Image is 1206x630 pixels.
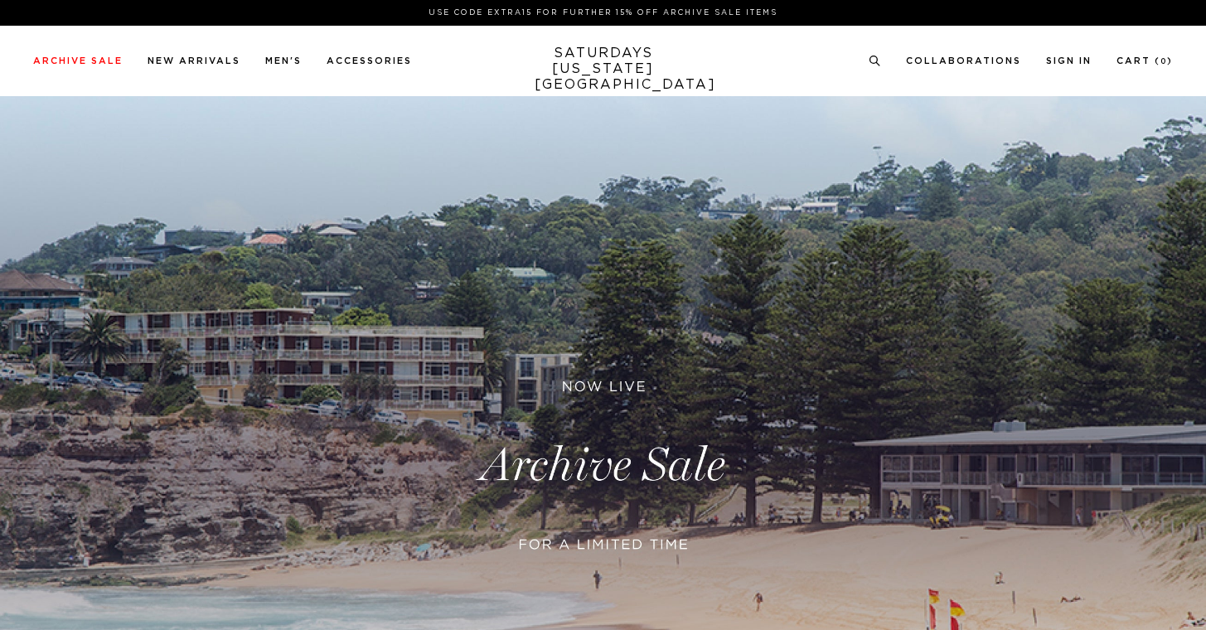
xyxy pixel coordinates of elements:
a: New Arrivals [148,56,240,65]
a: Sign In [1046,56,1092,65]
a: Archive Sale [33,56,123,65]
small: 0 [1160,58,1167,65]
a: SATURDAYS[US_STATE][GEOGRAPHIC_DATA] [535,46,671,93]
a: Accessories [327,56,412,65]
a: Cart (0) [1116,56,1173,65]
p: Use Code EXTRA15 for Further 15% Off Archive Sale Items [40,7,1166,19]
a: Collaborations [906,56,1021,65]
a: Men's [265,56,302,65]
